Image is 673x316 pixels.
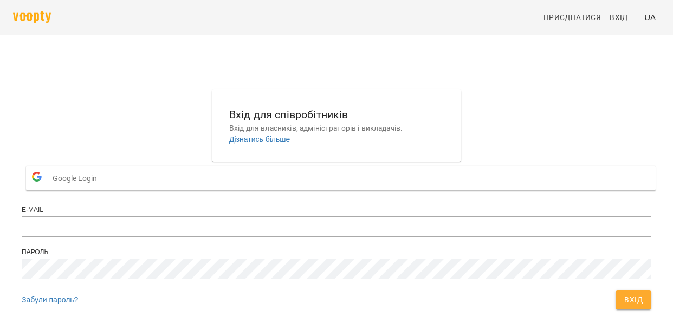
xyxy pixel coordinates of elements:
a: Вхід [605,8,640,27]
button: Google Login [26,166,656,190]
span: Приєднатися [543,11,601,24]
button: Вхід [616,290,651,309]
button: UA [640,7,660,27]
button: Вхід для співробітниківВхід для власників, адміністраторів і викладачів.Дізнатись більше [221,98,452,153]
div: Пароль [22,248,651,257]
span: Вхід [610,11,628,24]
p: Вхід для власників, адміністраторів і викладачів. [229,123,444,134]
img: voopty.png [13,11,51,23]
a: Дізнатись більше [229,135,290,144]
span: Вхід [624,293,643,306]
a: Приєднатися [539,8,605,27]
div: E-mail [22,205,651,215]
a: Забули пароль? [22,295,78,304]
h6: Вхід для співробітників [229,106,444,123]
span: UA [644,11,656,23]
span: Google Login [53,167,102,189]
